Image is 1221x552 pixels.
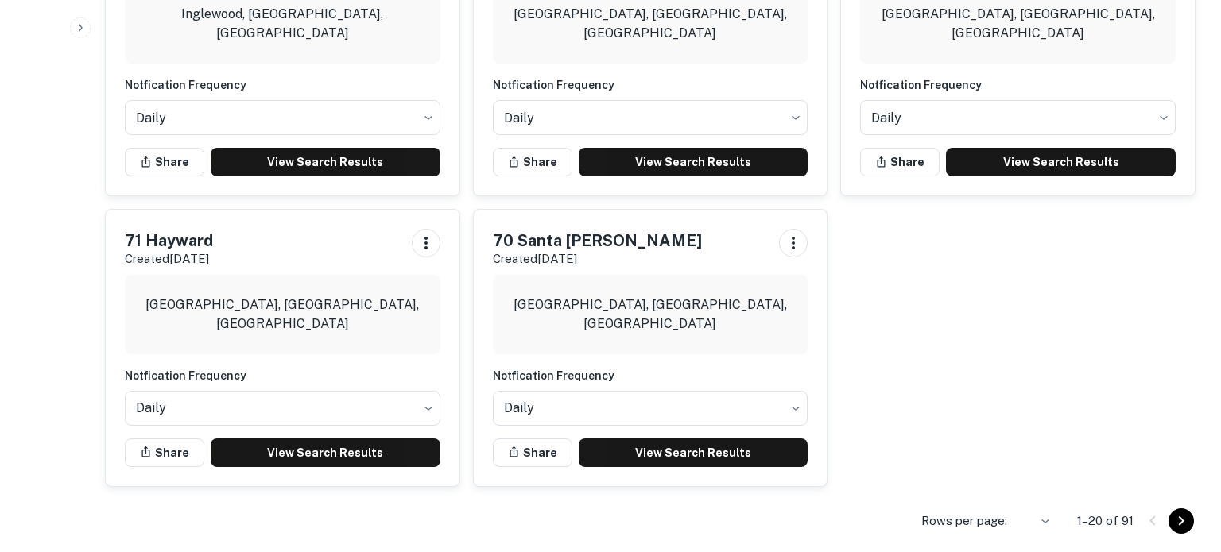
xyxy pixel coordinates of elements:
[493,367,808,384] h6: Notfication Frequency
[125,249,213,268] p: Created [DATE]
[493,438,572,467] button: Share
[860,148,940,176] button: Share
[493,229,702,253] h5: 70 Santa [PERSON_NAME]
[921,511,1007,531] p: Rows per page:
[211,438,440,467] a: View Search Results
[493,95,808,140] div: Without label
[579,438,808,467] a: View Search Results
[1077,511,1134,531] p: 1–20 of 91
[493,249,702,268] p: Created [DATE]
[860,95,1176,140] div: Without label
[1014,509,1052,532] div: ​
[506,295,796,334] p: [GEOGRAPHIC_DATA], [GEOGRAPHIC_DATA], [GEOGRAPHIC_DATA]
[125,229,213,253] h5: 71 Hayward
[873,5,1163,43] p: [GEOGRAPHIC_DATA], [GEOGRAPHIC_DATA], [GEOGRAPHIC_DATA]
[579,148,808,176] a: View Search Results
[493,386,808,430] div: Without label
[125,438,204,467] button: Share
[506,5,796,43] p: [GEOGRAPHIC_DATA], [GEOGRAPHIC_DATA], [GEOGRAPHIC_DATA]
[946,148,1176,176] a: View Search Results
[125,148,204,176] button: Share
[860,76,1176,94] h6: Notfication Frequency
[138,5,428,43] p: Inglewood, [GEOGRAPHIC_DATA], [GEOGRAPHIC_DATA]
[493,76,808,94] h6: Notfication Frequency
[125,367,440,384] h6: Notfication Frequency
[125,386,440,430] div: Without label
[1169,508,1194,534] button: Go to next page
[138,295,428,334] p: [GEOGRAPHIC_DATA], [GEOGRAPHIC_DATA], [GEOGRAPHIC_DATA]
[1142,425,1221,501] iframe: Chat Widget
[493,148,572,176] button: Share
[125,95,440,140] div: Without label
[211,148,440,176] a: View Search Results
[125,76,440,94] h6: Notfication Frequency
